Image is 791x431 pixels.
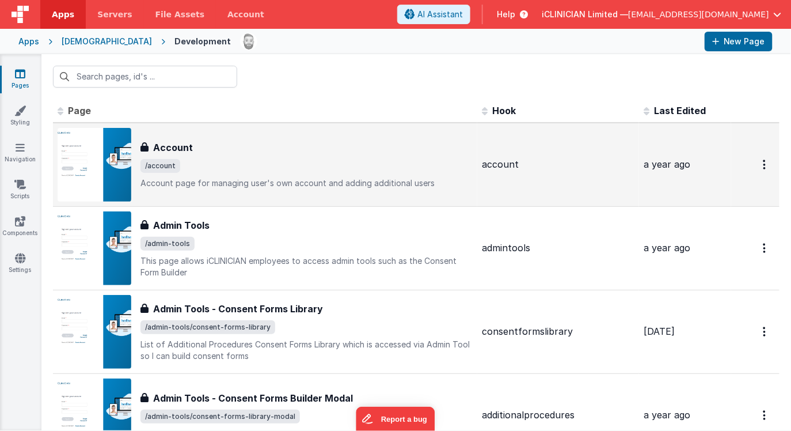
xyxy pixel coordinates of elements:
span: a year ago [644,409,690,421]
span: File Assets [155,9,205,20]
div: Development [174,36,231,47]
div: additionalprocedures [482,409,634,422]
button: Options [756,320,775,343]
h3: Admin Tools - Consent Forms Builder Modal [153,391,353,405]
span: Page [68,105,91,116]
div: admintools [482,241,634,255]
span: /admin-tools/consent-forms-library [140,320,275,334]
span: a year ago [644,158,690,170]
p: This page allows iCLINICIAN employees to access admin tools such as the Consent Form Builder [140,255,473,278]
div: [DEMOGRAPHIC_DATA] [62,36,152,47]
span: AI Assistant [417,9,463,20]
div: Apps [18,36,39,47]
input: Search pages, id's ... [53,66,237,88]
span: /account [140,159,180,173]
img: 338b8ff906eeea576da06f2fc7315c1b [241,33,257,50]
span: Help [497,9,515,20]
span: Servers [97,9,132,20]
button: Options [756,403,775,427]
button: Options [756,236,775,260]
span: a year ago [644,242,690,254]
span: /admin-tools [140,237,195,251]
span: [DATE] [644,326,675,337]
button: iCLINICIAN Limited — [EMAIL_ADDRESS][DOMAIN_NAME] [542,9,782,20]
span: /admin-tools/consent-forms-library-modal [140,410,300,424]
span: Apps [52,9,74,20]
span: iCLINICIAN Limited — [542,9,628,20]
button: AI Assistant [397,5,470,24]
h3: Admin Tools [153,218,210,232]
p: List of Additional Procedures Consent Forms Library which is accessed via Admin Tool so I can bui... [140,339,473,362]
h3: Account [153,141,193,154]
button: New Page [705,32,773,51]
div: account [482,158,634,171]
div: consentformslibrary [482,325,634,338]
span: [EMAIL_ADDRESS][DOMAIN_NAME] [628,9,769,20]
h3: Admin Tools - Consent Forms Library [153,302,323,316]
p: Account page for managing user's own account and adding additional users [140,177,473,189]
span: Last Edited [654,105,706,116]
button: Options [756,153,775,176]
span: Hook [492,105,516,116]
iframe: Marker.io feedback button [356,407,435,431]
